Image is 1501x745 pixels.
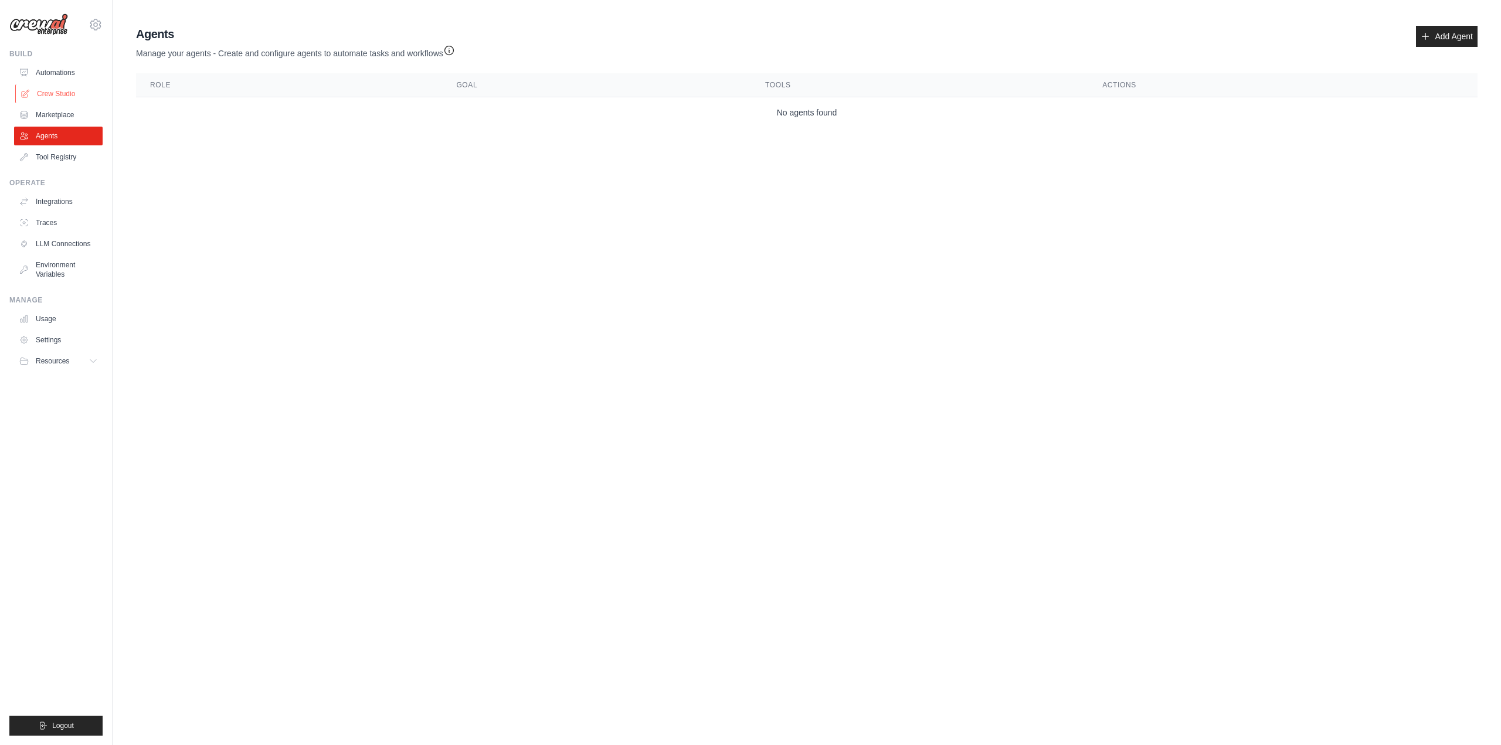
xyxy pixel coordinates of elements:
div: Manage [9,295,103,305]
a: Usage [14,309,103,328]
a: Integrations [14,192,103,211]
p: Manage your agents - Create and configure agents to automate tasks and workflows [136,42,455,59]
div: Operate [9,178,103,188]
a: Marketplace [14,106,103,124]
th: Actions [1088,73,1478,97]
span: Resources [36,356,69,366]
a: LLM Connections [14,234,103,253]
a: Traces [14,213,103,232]
button: Resources [14,352,103,370]
span: Logout [52,721,74,730]
a: Environment Variables [14,256,103,284]
th: Goal [442,73,751,97]
img: Logo [9,13,68,36]
a: Add Agent [1416,26,1478,47]
td: No agents found [136,97,1478,128]
a: Crew Studio [15,84,104,103]
a: Tool Registry [14,148,103,166]
a: Agents [14,127,103,145]
div: Build [9,49,103,59]
h2: Agents [136,26,455,42]
a: Settings [14,331,103,349]
th: Role [136,73,442,97]
a: Automations [14,63,103,82]
th: Tools [751,73,1088,97]
button: Logout [9,716,103,736]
